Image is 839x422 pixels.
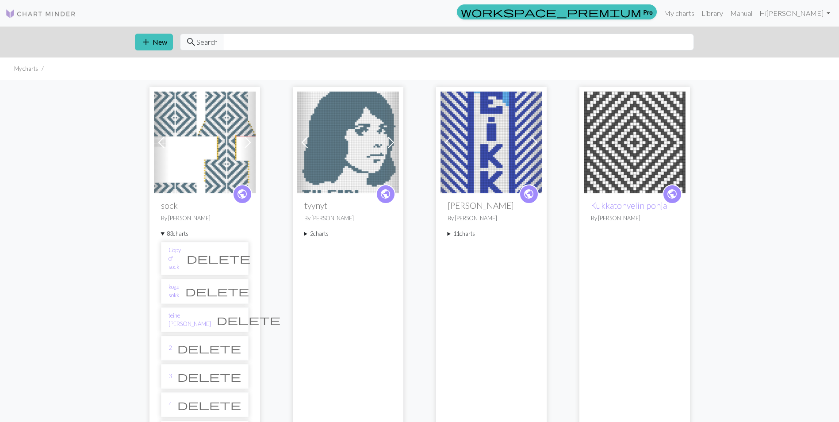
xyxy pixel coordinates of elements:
span: delete [217,314,280,326]
p: By [PERSON_NAME] [448,214,535,223]
img: heikki [441,92,542,193]
p: By [PERSON_NAME] [304,214,392,223]
button: Delete chart [172,340,247,357]
button: Delete chart [181,250,256,267]
a: public [519,184,539,204]
span: search [186,36,196,48]
img: Kukkatohvelin pohja [584,92,686,193]
a: 4 [169,400,172,409]
img: Copy of sock [154,92,256,193]
span: Search [196,37,218,47]
span: public [237,187,248,201]
span: public [380,187,391,201]
a: kogu sokk [169,283,180,299]
span: add [141,36,151,48]
i: public [667,185,678,203]
a: 3 [169,372,172,380]
h2: tyynyt [304,200,392,211]
a: Hi[PERSON_NAME] [756,4,834,22]
a: Library [698,4,727,22]
a: public [233,184,252,204]
a: Manual [727,4,756,22]
a: public [376,184,395,204]
i: public [380,185,391,203]
a: Kukkatohvelin pohja [584,137,686,146]
a: Kukkatohvelin pohja [591,200,667,211]
p: By [PERSON_NAME] [591,214,678,223]
span: public [523,187,534,201]
img: tyynyt [297,92,399,193]
button: Delete chart [211,311,286,328]
a: Copy of sock [169,246,181,272]
h2: [PERSON_NAME] [448,200,535,211]
a: teine [PERSON_NAME] [169,311,211,328]
span: delete [177,399,241,411]
li: My charts [14,65,38,73]
a: tyynyt [297,137,399,146]
a: 2 [169,344,172,352]
h2: sock [161,200,249,211]
span: delete [177,370,241,383]
img: Logo [5,8,76,19]
span: delete [187,252,250,265]
i: public [523,185,534,203]
span: public [667,187,678,201]
p: By [PERSON_NAME] [161,214,249,223]
a: Pro [457,4,657,19]
span: delete [185,285,249,297]
button: Delete chart [180,283,255,299]
i: public [237,185,248,203]
button: Delete chart [172,368,247,385]
summary: 83charts [161,230,249,238]
a: heikki [441,137,542,146]
a: public [663,184,682,204]
a: My charts [660,4,698,22]
summary: 2charts [304,230,392,238]
button: Delete chart [172,396,247,413]
span: delete [177,342,241,354]
button: New [135,34,173,50]
a: Copy of sock [154,137,256,146]
span: workspace_premium [461,6,641,18]
summary: 11charts [448,230,535,238]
